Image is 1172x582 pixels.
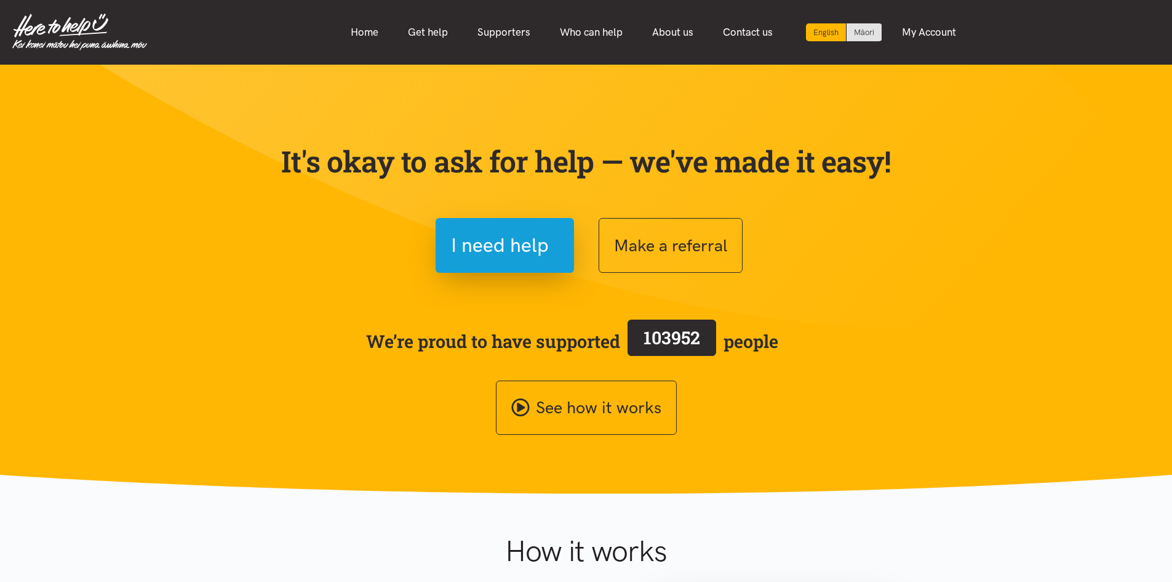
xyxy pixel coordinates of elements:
[366,317,778,365] span: We’re proud to have supported people
[847,23,882,41] a: Switch to Te Reo Māori
[336,19,393,46] a: Home
[806,23,847,41] div: Current language
[644,326,700,349] span: 103952
[545,19,637,46] a: Who can help
[279,143,894,179] p: It's okay to ask for help — we've made it easy!
[12,14,147,51] img: Home
[806,23,882,41] div: Language toggle
[637,19,708,46] a: About us
[451,230,549,261] span: I need help
[708,19,787,46] a: Contact us
[463,19,545,46] a: Supporters
[393,19,463,46] a: Get help
[620,317,724,365] a: 103952
[436,218,574,273] button: I need help
[599,218,743,273] button: Make a referral
[887,19,971,46] a: My Account
[385,533,787,569] h1: How it works
[496,381,677,435] a: See how it works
